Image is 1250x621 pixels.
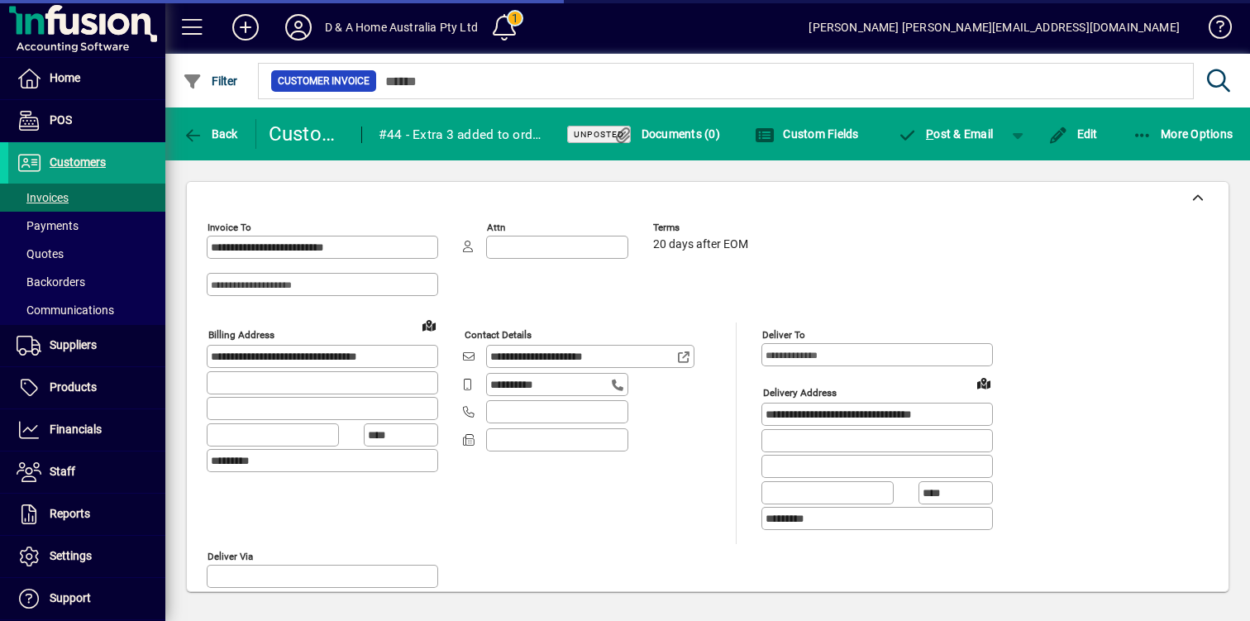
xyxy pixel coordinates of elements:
button: Documents (0) [608,119,724,149]
span: Edit [1048,127,1098,141]
button: More Options [1128,119,1238,149]
span: Quotes [17,247,64,260]
span: Payments [17,219,79,232]
a: Suppliers [8,325,165,366]
span: Financials [50,423,102,436]
button: Add [219,12,272,42]
span: Back [183,127,238,141]
span: Communications [17,303,114,317]
span: Support [50,591,91,604]
span: Home [50,71,80,84]
span: Suppliers [50,338,97,351]
span: Customers [50,155,106,169]
span: Staff [50,465,75,478]
a: Settings [8,536,165,577]
span: Products [50,380,97,394]
a: POS [8,100,165,141]
button: Filter [179,66,242,96]
span: P [926,127,933,141]
div: [PERSON_NAME] [PERSON_NAME][EMAIL_ADDRESS][DOMAIN_NAME] [809,14,1180,41]
button: Back [179,119,242,149]
span: Settings [50,549,92,562]
a: View on map [971,370,997,396]
a: Reports [8,494,165,535]
span: Customer Invoice [278,73,370,89]
mat-label: Deliver via [208,550,253,561]
button: Custom Fields [751,119,863,149]
a: Home [8,58,165,99]
a: Quotes [8,240,165,268]
mat-label: Invoice To [208,222,251,233]
span: Terms [653,222,752,233]
span: Reports [50,507,90,520]
span: Custom Fields [755,127,859,141]
a: Payments [8,212,165,240]
a: Knowledge Base [1196,3,1229,57]
a: Communications [8,296,165,324]
span: Invoices [17,191,69,204]
span: ost & Email [898,127,994,141]
span: Backorders [17,275,85,289]
div: D & A Home Australia Pty Ltd [325,14,478,41]
button: Profile [272,12,325,42]
span: POS [50,113,72,127]
a: Products [8,367,165,408]
span: 20 days after EOM [653,238,748,251]
div: #44 - Extra 3 added to order placed on Faire (to complete a carton) [379,122,546,148]
app-page-header-button: Back [165,119,256,149]
span: Documents (0) [613,127,720,141]
span: More Options [1133,127,1233,141]
a: Financials [8,409,165,451]
a: Backorders [8,268,165,296]
a: Staff [8,451,165,493]
span: Filter [183,74,238,88]
mat-label: Attn [487,222,505,233]
span: Unposted [574,129,624,140]
div: Customer Invoice [269,121,345,147]
button: Edit [1044,119,1102,149]
a: View on map [416,312,442,338]
a: Invoices [8,184,165,212]
button: Post & Email [890,119,1002,149]
mat-label: Deliver To [762,329,805,341]
a: Support [8,578,165,619]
